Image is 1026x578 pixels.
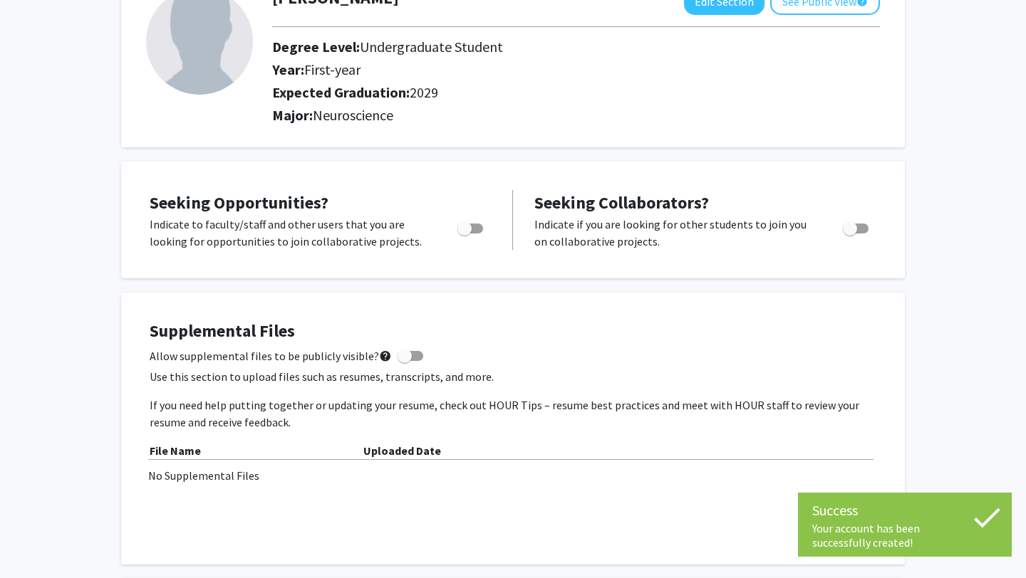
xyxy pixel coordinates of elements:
p: If you need help putting together or updating your resume, check out HOUR Tips – resume best prac... [150,396,876,431]
div: Toggle [452,216,491,237]
p: Use this section to upload files such as resumes, transcripts, and more. [150,368,876,385]
span: 2029 [410,83,438,101]
mat-icon: help [379,347,392,364]
p: Indicate if you are looking for other students to join you on collaborative projects. [534,216,816,250]
span: Seeking Collaborators? [534,191,709,214]
div: No Supplemental Files [148,467,878,484]
span: Allow supplemental files to be publicly visible? [150,347,392,364]
span: Seeking Opportunities? [150,191,328,214]
span: First-year [304,61,361,78]
h2: Degree Level: [272,38,800,56]
div: Your account has been successfully created! [812,521,997,550]
h2: Year: [272,61,800,78]
h2: Major: [272,107,880,124]
b: Uploaded Date [363,443,441,458]
iframe: Chat [11,514,61,567]
h4: Supplemental Files [150,321,876,342]
span: Undergraduate Student [360,38,503,56]
p: Indicate to faculty/staff and other users that you are looking for opportunities to join collabor... [150,216,430,250]
h2: Expected Graduation: [272,84,800,101]
span: Neuroscience [313,106,393,124]
b: File Name [150,443,201,458]
div: Success [812,500,997,521]
div: Toggle [837,216,876,237]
